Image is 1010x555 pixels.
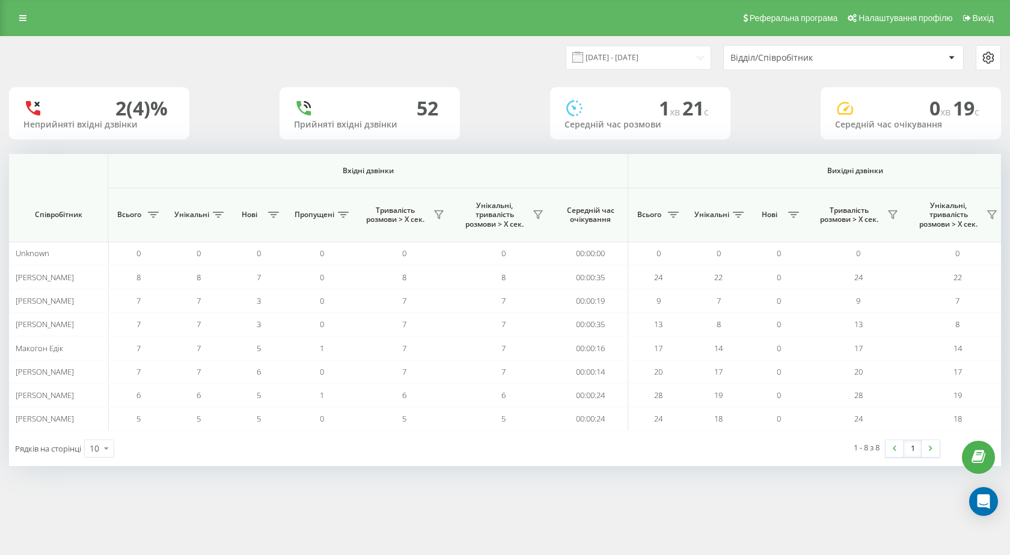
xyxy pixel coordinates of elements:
span: 13 [854,319,863,330]
span: 24 [654,272,663,283]
span: 1 [320,343,324,354]
div: Open Intercom Messenger [969,487,998,516]
span: 0 [777,319,781,330]
span: Унікальні, тривалість розмови > Х сек. [914,201,983,229]
span: Unknown [16,248,49,259]
span: 0 [717,248,721,259]
span: 19 [714,390,723,400]
span: 8 [136,272,141,283]
span: 1 [320,390,324,400]
span: 6 [197,390,201,400]
div: Середній час розмови [565,120,716,130]
span: 0 [320,272,324,283]
span: Нові [754,210,785,219]
span: 22 [714,272,723,283]
span: Нові [234,210,265,219]
span: Всього [634,210,664,219]
span: [PERSON_NAME] [16,295,74,306]
span: Вхідні дзвінки [139,166,596,176]
td: 00:00:24 [553,407,628,431]
span: 0 [777,413,781,424]
span: 0 [856,248,860,259]
span: 8 [197,272,201,283]
span: 7 [402,343,406,354]
span: 0 [777,343,781,354]
span: 3 [257,295,261,306]
span: 7 [136,295,141,306]
div: 52 [417,97,438,120]
span: 0 [777,390,781,400]
span: Тривалість розмови > Х сек. [815,206,884,224]
span: 19 [953,95,979,121]
td: 00:00:00 [553,242,628,265]
span: 17 [654,343,663,354]
span: Рядків на сторінці [15,443,81,454]
span: Пропущені [295,210,334,219]
td: 00:00:16 [553,336,628,360]
span: 28 [654,390,663,400]
span: 5 [501,413,506,424]
span: 28 [854,390,863,400]
span: 7 [402,295,406,306]
span: 5 [136,413,141,424]
span: [PERSON_NAME] [16,413,74,424]
span: 19 [953,390,962,400]
span: Всього [114,210,144,219]
span: c [704,105,709,118]
span: 17 [714,366,723,377]
span: c [975,105,979,118]
span: 17 [953,366,962,377]
span: 0 [777,295,781,306]
span: 20 [654,366,663,377]
div: Середній час очікування [835,120,987,130]
span: 5 [197,413,201,424]
span: Унікальні, тривалість розмови > Х сек. [460,201,529,229]
span: 20 [854,366,863,377]
div: 1 - 8 з 8 [854,441,880,453]
span: Тривалість розмови > Х сек. [361,206,430,224]
td: 00:00:35 [553,313,628,336]
span: 7 [717,295,721,306]
div: Прийняті вхідні дзвінки [294,120,445,130]
span: хв [940,105,953,118]
span: 0 [320,248,324,259]
span: 0 [257,248,261,259]
span: 17 [854,343,863,354]
span: 0 [320,295,324,306]
span: Макогон Едік [16,343,63,354]
span: 7 [501,295,506,306]
span: 0 [955,248,959,259]
span: 7 [501,343,506,354]
span: 7 [136,319,141,330]
span: 7 [402,319,406,330]
span: Унікальні [174,210,209,219]
span: 5 [402,413,406,424]
span: 0 [320,319,324,330]
span: 8 [402,272,406,283]
span: 21 [682,95,709,121]
span: 0 [777,272,781,283]
span: 7 [136,366,141,377]
span: 7 [501,319,506,330]
span: 1 [659,95,682,121]
span: 7 [197,295,201,306]
span: 24 [654,413,663,424]
span: 6 [136,390,141,400]
span: 7 [257,272,261,283]
span: 7 [197,343,201,354]
span: 6 [402,390,406,400]
span: 3 [257,319,261,330]
span: 9 [656,295,661,306]
span: 0 [777,366,781,377]
span: 6 [501,390,506,400]
span: 18 [714,413,723,424]
span: 22 [953,272,962,283]
td: 00:00:14 [553,360,628,384]
span: 7 [136,343,141,354]
span: 13 [654,319,663,330]
span: Реферальна програма [750,13,838,23]
div: 10 [90,443,99,455]
span: Середній час очікування [562,206,619,224]
span: 7 [955,295,959,306]
span: 0 [197,248,201,259]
